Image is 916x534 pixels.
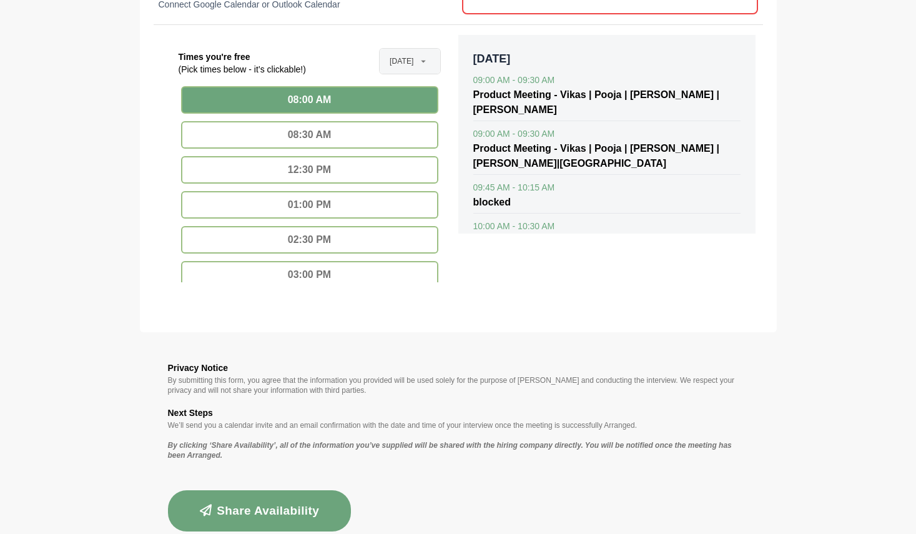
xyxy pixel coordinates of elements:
[168,375,749,395] p: By submitting this form, you agree that the information you provided will be used solely for the ...
[473,50,741,67] p: [DATE]
[181,86,438,114] div: 08:00 AM
[181,156,438,184] div: 12:30 PM
[168,440,749,460] p: By clicking ‘Share Availability’, all of the information you’ve supplied will be shared with the ...
[179,51,306,63] p: Times you're free
[473,182,555,192] span: 09:45 AM - 10:15 AM
[390,49,413,74] span: [DATE]
[179,63,306,76] p: (Pick times below - it’s clickable!)
[181,261,438,289] div: 03:00 PM
[168,360,749,375] h3: Privacy Notice
[168,490,352,532] button: Share Availability
[168,405,749,420] h3: Next Steps
[181,226,438,254] div: 02:30 PM
[473,89,720,115] span: Product Meeting - Vikas | Pooja | [PERSON_NAME] | [PERSON_NAME]
[181,121,438,149] div: 08:30 AM
[473,129,555,139] span: 09:00 AM - 09:30 AM
[181,191,438,219] div: 01:00 PM
[168,420,749,430] p: We’ll send you a calendar invite and an email confirmation with the date and time of your intervi...
[473,197,511,207] span: blocked
[473,221,555,231] span: 10:00 AM - 10:30 AM
[473,143,720,169] span: Product Meeting - Vikas | Pooja | [PERSON_NAME] | [PERSON_NAME]|[GEOGRAPHIC_DATA]
[473,75,555,85] span: 09:00 AM - 09:30 AM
